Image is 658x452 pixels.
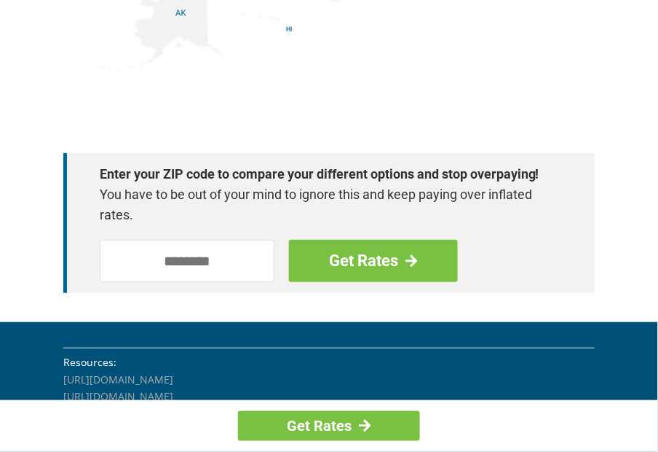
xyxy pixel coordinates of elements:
[100,184,544,225] p: You have to be out of your mind to ignore this and keep paying over inflated rates.
[63,373,173,386] a: [URL][DOMAIN_NAME]
[238,411,420,441] a: Get Rates
[63,354,595,370] li: Resources:
[289,240,458,282] a: Get Rates
[63,389,173,403] a: [URL][DOMAIN_NAME]
[100,164,544,184] strong: Enter your ZIP code to compare your different options and stop overpaying!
